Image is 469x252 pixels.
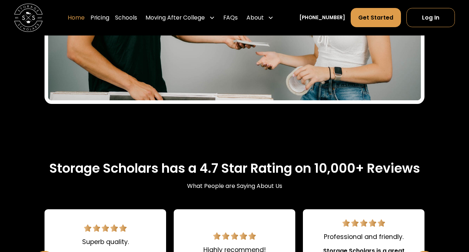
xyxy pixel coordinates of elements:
a: Get Started [351,8,401,28]
a: Log In [406,8,455,28]
img: Storage Scholars main logo [14,4,43,32]
div: What People are Saying About Us [187,182,282,190]
div: Professional and friendly. [324,232,403,241]
div: About [246,13,264,22]
div: Superb quality. [82,237,129,247]
img: 5 star review. [213,232,256,240]
a: [PHONE_NUMBER] [299,14,345,22]
h2: Storage Scholars has a 4.7 Star Rating on 10,000+ Reviews [49,161,420,176]
img: 5 star review. [84,224,127,232]
a: FAQs [223,8,238,28]
div: Moving After College [143,8,217,28]
div: About [244,8,276,28]
img: 5 star review. [342,219,385,227]
a: home [14,4,43,32]
div: Moving After College [145,13,205,22]
a: Home [68,8,85,28]
a: Schools [115,8,137,28]
a: Pricing [90,8,109,28]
